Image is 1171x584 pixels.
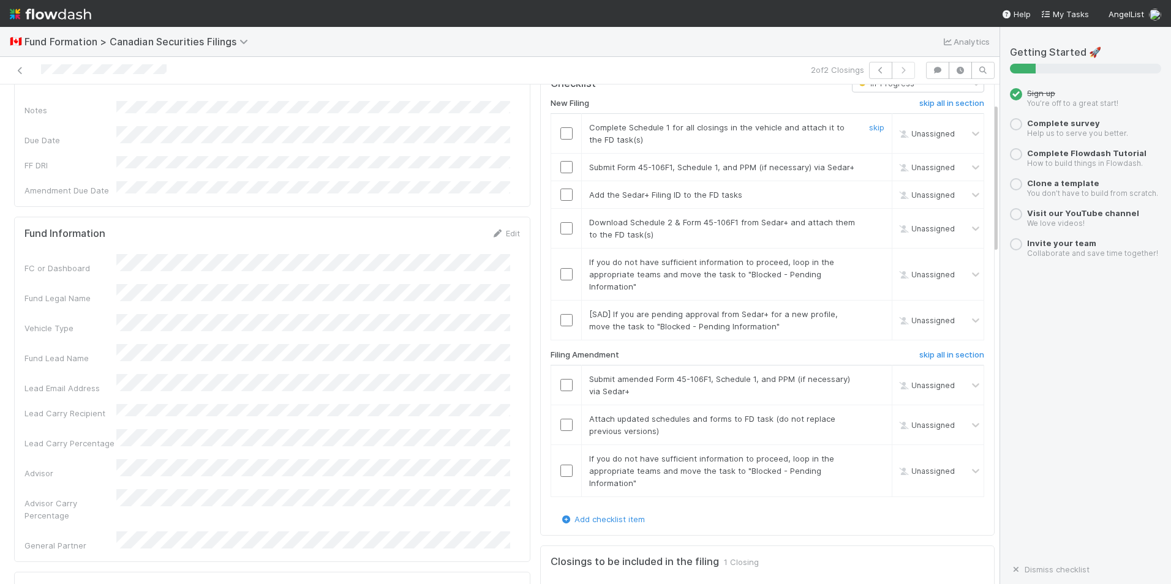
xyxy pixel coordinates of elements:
[551,99,589,108] h6: New Filing
[589,190,742,200] span: Add the Sedar+ Filing ID to the FD tasks
[24,36,254,48] span: Fund Formation > Canadian Securities Filings
[589,122,845,144] span: Complete Schedule 1 for all closings in the vehicle and attach it to the FD task(s)
[589,217,855,239] span: Download Schedule 2 & Form 45-106F1 from Sedar+ and attach them to the FD task(s)
[24,382,116,394] div: Lead Email Address
[897,380,955,389] span: Unassigned
[897,163,955,172] span: Unassigned
[811,64,864,76] span: 2 of 2 Closings
[551,350,619,360] h6: Filing Amendment
[897,316,955,325] span: Unassigned
[24,437,116,449] div: Lead Carry Percentage
[589,309,838,331] span: [SAD] If you are pending approval from Sedar+ for a new profile, move the task to "Blocked - Pend...
[24,352,116,364] div: Fund Lead Name
[10,4,91,24] img: logo-inverted-e16ddd16eac7371096b0.svg
[1027,189,1158,198] small: You don’t have to build from scratch.
[869,122,884,132] a: skip
[1027,249,1158,258] small: Collaborate and save time together!
[589,414,835,436] span: Attach updated schedules and forms to FD task (do not replace previous versions)
[919,350,984,360] h6: skip all in section
[856,79,914,88] span: In-Progress
[897,270,955,279] span: Unassigned
[24,407,116,419] div: Lead Carry Recipient
[919,99,984,113] a: skip all in section
[24,262,116,274] div: FC or Dashboard
[941,34,990,49] a: Analytics
[24,322,116,334] div: Vehicle Type
[24,497,116,522] div: Advisor Carry Percentage
[1027,238,1096,248] a: Invite your team
[24,228,105,240] h5: Fund Information
[897,466,955,475] span: Unassigned
[24,539,116,552] div: General Partner
[1010,47,1161,59] h5: Getting Started 🚀
[551,556,719,568] h5: Closings to be included in the filing
[589,162,854,172] span: Submit Form 45-106F1, Schedule 1, and PPM (if necessary) via Sedar+
[1027,219,1085,228] small: We love videos!
[919,99,984,108] h6: skip all in section
[1027,148,1147,158] a: Complete Flowdash Tutorial
[1027,129,1128,138] small: Help us to serve you better.
[24,184,116,197] div: Amendment Due Date
[1001,8,1031,20] div: Help
[919,350,984,365] a: skip all in section
[24,134,116,146] div: Due Date
[1027,88,1055,98] span: Sign up
[24,159,116,171] div: FF DRI
[1027,159,1143,168] small: How to build things in Flowdash.
[724,556,759,568] span: 1 Closing
[1027,118,1100,128] a: Complete survey
[589,257,834,291] span: If you do not have sufficient information to proceed, loop in the appropriate teams and move the ...
[24,104,116,116] div: Notes
[1027,99,1118,108] small: You’re off to a great start!
[589,454,834,488] span: If you do not have sufficient information to proceed, loop in the appropriate teams and move the ...
[24,292,116,304] div: Fund Legal Name
[1027,178,1099,188] a: Clone a template
[1041,8,1089,20] a: My Tasks
[897,129,955,138] span: Unassigned
[589,374,850,396] span: Submit amended Form 45-106F1, Schedule 1, and PPM (if necessary) via Sedar+
[1109,9,1144,19] span: AngelList
[491,228,520,238] a: Edit
[897,224,955,233] span: Unassigned
[1027,208,1139,218] a: Visit our YouTube channel
[1010,564,1090,574] a: Dismiss checklist
[897,420,955,429] span: Unassigned
[24,467,116,479] div: Advisor
[10,36,22,47] span: 🇨🇦
[1149,9,1161,21] img: avatar_7d33b4c2-6dd7-4bf3-9761-6f087fa0f5c6.png
[560,514,645,524] a: Add checklist item
[1041,9,1089,19] span: My Tasks
[897,190,955,200] span: Unassigned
